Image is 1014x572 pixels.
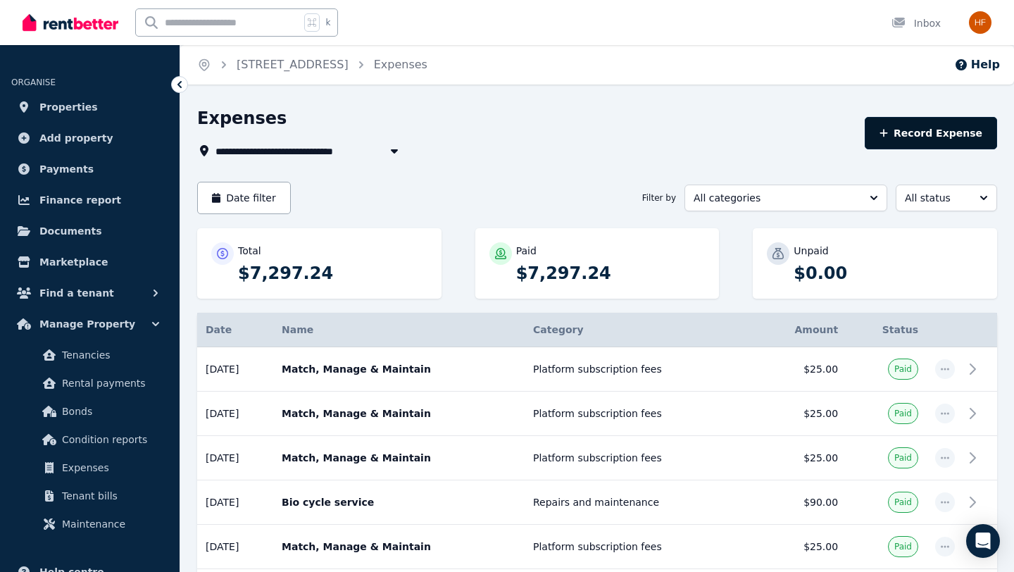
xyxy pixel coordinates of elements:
span: Tenant bills [62,487,157,504]
td: Platform subscription fees [525,525,745,569]
a: Rental payments [17,369,163,397]
img: RentBetter [23,12,118,33]
span: Properties [39,99,98,116]
p: Match, Manage & Maintain [282,540,516,554]
button: Date filter [197,182,291,214]
td: $25.00 [745,392,846,436]
span: Paid [894,363,912,375]
p: Match, Manage & Maintain [282,362,516,376]
span: Add property [39,130,113,147]
a: Add property [11,124,168,152]
th: Date [197,313,273,347]
a: Maintenance [17,510,163,538]
td: Platform subscription fees [525,436,745,480]
span: k [325,17,330,28]
span: Tenancies [62,347,157,363]
td: Platform subscription fees [525,392,745,436]
p: Bio cycle service [282,495,516,509]
th: Category [525,313,745,347]
span: Bonds [62,403,157,420]
span: Paid [894,541,912,552]
nav: Breadcrumb [180,45,444,85]
a: [STREET_ADDRESS] [237,58,349,71]
button: All status [896,185,997,211]
h1: Expenses [197,107,287,130]
span: Paid [894,408,912,419]
div: Inbox [891,16,941,30]
td: Platform subscription fees [525,347,745,392]
th: Amount [745,313,846,347]
span: Rental payments [62,375,157,392]
td: $90.00 [745,480,846,525]
a: Bonds [17,397,163,425]
span: Marketplace [39,254,108,271]
a: Finance report [11,186,168,214]
a: Payments [11,155,168,183]
span: Maintenance [62,516,157,533]
td: Repairs and maintenance [525,480,745,525]
p: Paid [516,244,537,258]
a: Expenses [374,58,427,71]
span: Documents [39,223,102,240]
a: Condition reports [17,425,163,454]
p: Match, Manage & Maintain [282,406,516,421]
span: Paid [894,497,912,508]
button: All categories [684,185,887,211]
a: Expenses [17,454,163,482]
button: Manage Property [11,310,168,338]
span: ORGANISE [11,77,56,87]
a: Properties [11,93,168,121]
div: Open Intercom Messenger [966,524,1000,558]
th: Name [273,313,525,347]
p: $0.00 [794,262,983,285]
td: [DATE] [197,347,273,392]
td: [DATE] [197,392,273,436]
span: Filter by [642,192,676,204]
p: $7,297.24 [238,262,427,285]
th: Status [846,313,927,347]
a: Marketplace [11,248,168,276]
p: Total [238,244,261,258]
a: Documents [11,217,168,245]
td: [DATE] [197,480,273,525]
a: Tenancies [17,341,163,369]
span: Expenses [62,459,157,476]
td: $25.00 [745,347,846,392]
a: Tenant bills [17,482,163,510]
button: Record Expense [865,117,997,149]
img: Helen Fogarty [969,11,991,34]
p: $7,297.24 [516,262,706,285]
span: Payments [39,161,94,178]
td: [DATE] [197,436,273,480]
span: Find a tenant [39,285,114,301]
span: Paid [894,452,912,464]
span: Finance report [39,192,121,209]
p: Unpaid [794,244,828,258]
span: All categories [694,191,858,205]
td: $25.00 [745,436,846,480]
span: All status [905,191,968,205]
td: [DATE] [197,525,273,569]
p: Match, Manage & Maintain [282,451,516,465]
span: Manage Property [39,316,135,332]
button: Help [954,56,1000,73]
button: Find a tenant [11,279,168,307]
span: Condition reports [62,431,157,448]
td: $25.00 [745,525,846,569]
